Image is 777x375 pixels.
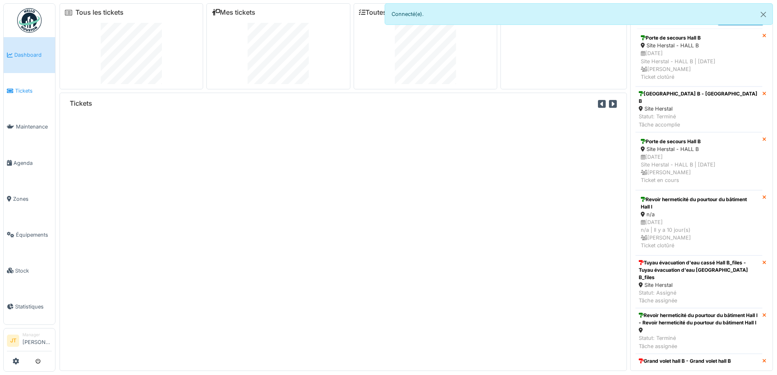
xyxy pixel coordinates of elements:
[639,105,759,113] div: Site Herstal
[13,195,52,203] span: Zones
[641,49,757,81] div: [DATE] Site Herstal - HALL B | [DATE] [PERSON_NAME] Ticket clotûré
[639,289,759,304] div: Statut: Assigné Tâche assignée
[639,357,731,365] div: Grand volet hall B - Grand volet hall B
[15,303,52,311] span: Statistiques
[16,231,52,239] span: Équipements
[70,100,92,107] h6: Tickets
[641,145,757,153] div: Site Herstal - HALL B
[635,255,762,308] a: Tuyau évacuation d'eau cassé Hall B_files - Tuyau évacuation d'eau [GEOGRAPHIC_DATA] B_files Site...
[641,196,757,211] div: Revoir hermeticité du pourtour du bâtiment Hall I
[641,34,757,42] div: Porte de secours Hall B
[4,109,55,145] a: Maintenance
[635,87,762,132] a: [GEOGRAPHIC_DATA] B - [GEOGRAPHIC_DATA] B Site Herstal Statut: TerminéTâche accomplie
[385,3,773,25] div: Connecté(e).
[4,145,55,181] a: Agenda
[16,123,52,131] span: Maintenance
[75,9,124,16] a: Tous les tickets
[4,37,55,73] a: Dashboard
[7,335,19,347] li: JT
[639,259,759,281] div: Tuyau évacuation d'eau cassé Hall B_files - Tuyau évacuation d'eau [GEOGRAPHIC_DATA] B_files
[641,153,757,184] div: [DATE] Site Herstal - HALL B | [DATE] [PERSON_NAME] Ticket en cours
[359,9,420,16] a: Toutes les tâches
[635,308,762,354] a: Revoir hermeticité du pourtour du bâtiment Hall I - Revoir hermeticité du pourtour du bâtiment Ha...
[641,138,757,145] div: Porte de secours Hall B
[639,312,759,326] div: Revoir hermeticité du pourtour du bâtiment Hall I - Revoir hermeticité du pourtour du bâtiment Ha...
[4,181,55,217] a: Zones
[22,332,52,338] div: Manager
[641,218,757,250] div: [DATE] n/a | Il y a 10 jour(s) [PERSON_NAME] Ticket clotûré
[7,332,52,351] a: JT Manager[PERSON_NAME]
[635,29,762,87] a: Porte de secours Hall B Site Herstal - HALL B [DATE]Site Herstal - HALL B | [DATE] [PERSON_NAME]T...
[639,113,759,128] div: Statut: Terminé Tâche accomplie
[4,217,55,253] a: Équipements
[641,211,757,218] div: n/a
[4,253,55,288] a: Stock
[17,8,42,33] img: Badge_color-CXgf-gQk.svg
[22,332,52,349] li: [PERSON_NAME]
[4,288,55,324] a: Statistiques
[635,132,762,190] a: Porte de secours Hall B Site Herstal - HALL B [DATE]Site Herstal - HALL B | [DATE] [PERSON_NAME]T...
[639,334,759,350] div: Statut: Terminé Tâche assignée
[639,281,759,289] div: Site Herstal
[212,9,255,16] a: Mes tickets
[635,190,762,255] a: Revoir hermeticité du pourtour du bâtiment Hall I n/a [DATE]n/a | Il y a 10 jour(s) [PERSON_NAME]...
[15,267,52,275] span: Stock
[15,87,52,95] span: Tickets
[4,73,55,109] a: Tickets
[639,90,759,105] div: [GEOGRAPHIC_DATA] B - [GEOGRAPHIC_DATA] B
[14,51,52,59] span: Dashboard
[754,4,773,25] button: Close
[13,159,52,167] span: Agenda
[641,42,757,49] div: Site Herstal - HALL B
